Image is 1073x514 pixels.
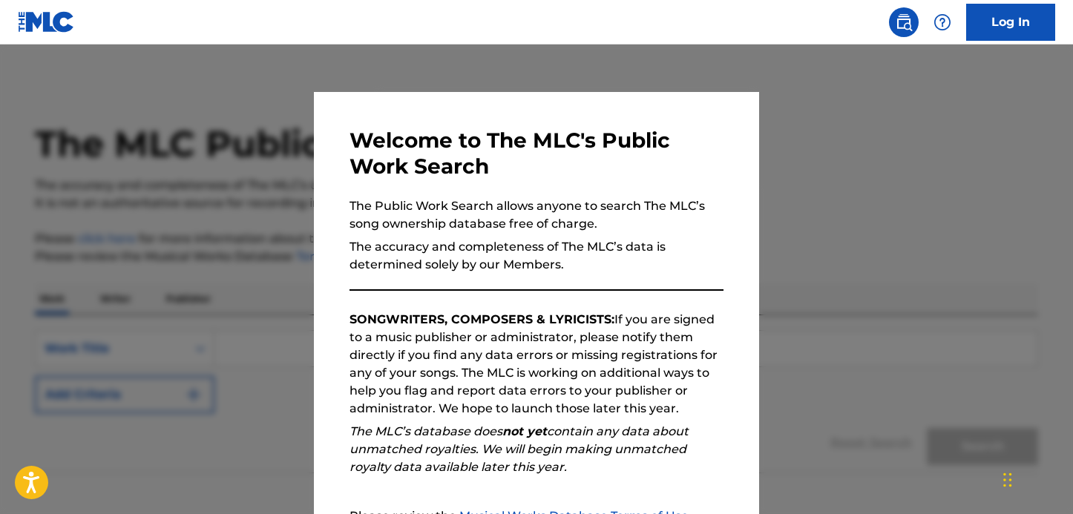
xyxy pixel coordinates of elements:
[350,312,614,326] strong: SONGWRITERS, COMPOSERS & LYRICISTS:
[350,197,723,233] p: The Public Work Search allows anyone to search The MLC’s song ownership database free of charge.
[999,443,1073,514] iframe: Chat Widget
[350,238,723,274] p: The accuracy and completeness of The MLC’s data is determined solely by our Members.
[966,4,1055,41] a: Log In
[928,7,957,37] div: Help
[889,7,919,37] a: Public Search
[933,13,951,31] img: help
[895,13,913,31] img: search
[502,424,547,438] strong: not yet
[350,424,689,474] em: The MLC’s database does contain any data about unmatched royalties. We will begin making unmatche...
[350,311,723,418] p: If you are signed to a music publisher or administrator, please notify them directly if you find ...
[18,11,75,33] img: MLC Logo
[350,128,723,179] h3: Welcome to The MLC's Public Work Search
[1003,458,1012,502] div: Drag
